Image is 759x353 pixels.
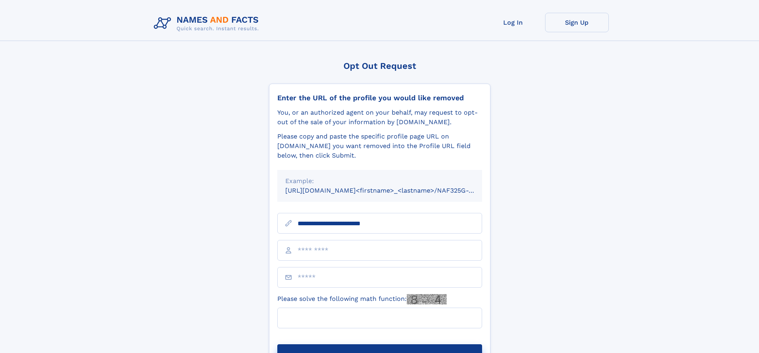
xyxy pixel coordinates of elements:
div: Example: [285,176,474,186]
div: Opt Out Request [269,61,490,71]
small: [URL][DOMAIN_NAME]<firstname>_<lastname>/NAF325G-xxxxxxxx [285,187,497,194]
div: Enter the URL of the profile you would like removed [277,94,482,102]
div: Please copy and paste the specific profile page URL on [DOMAIN_NAME] you want removed into the Pr... [277,132,482,160]
img: Logo Names and Facts [151,13,265,34]
label: Please solve the following math function: [277,294,447,304]
div: You, or an authorized agent on your behalf, may request to opt-out of the sale of your informatio... [277,108,482,127]
a: Sign Up [545,13,609,32]
a: Log In [481,13,545,32]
